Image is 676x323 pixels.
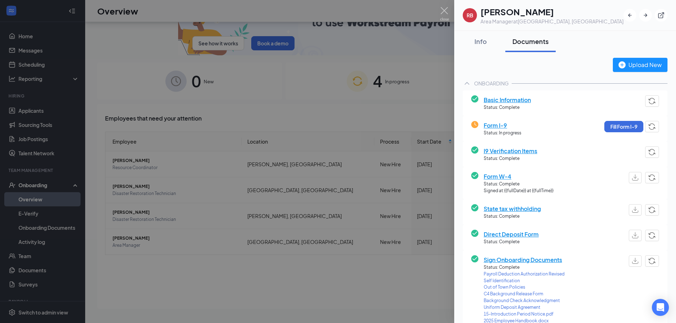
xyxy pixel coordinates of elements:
span: Status: Complete [484,264,565,271]
button: Upload New [613,58,667,72]
span: Direct Deposit Form [484,230,539,239]
a: Payroll Deduction Authorization Revised [484,271,565,278]
svg: ExternalLink [658,12,665,19]
a: Background Check Acknowledgment [484,297,565,304]
svg: ChevronUp [463,79,471,88]
span: Status: Complete [484,155,537,162]
span: Basic Information [484,95,531,104]
span: Status: Complete [484,104,531,111]
span: I9 Verification Items [484,146,537,155]
a: 15-Introduction Period Notice.pdf [484,311,565,318]
span: Signed at: {{fullDate}} at {{fullTime}} [484,188,554,194]
a: Uniform Deposit Agreement [484,304,565,311]
div: Open Intercom Messenger [652,299,669,316]
button: ArrowLeftNew [623,9,636,22]
a: Out of Town Policies [484,284,565,291]
span: Form I-9 [484,121,521,130]
span: Form W-4 [484,172,554,181]
svg: ArrowLeftNew [626,12,633,19]
a: C4 Background Release Form [484,291,565,297]
div: Upload New [619,60,662,69]
div: Area Manager at [GEOGRAPHIC_DATA], [GEOGRAPHIC_DATA] [480,18,623,25]
span: Sign Onboarding Documents [484,255,565,264]
h1: [PERSON_NAME] [480,6,623,18]
span: Status: Complete [484,181,554,188]
button: Fill Form I-9 [604,121,643,132]
span: Status: Complete [484,213,541,220]
button: ExternalLink [655,9,667,22]
button: ArrowRight [639,9,652,22]
svg: ArrowRight [642,12,649,19]
span: Status: Complete [484,239,539,245]
div: Info [470,37,491,46]
span: Status: In progress [484,130,521,137]
div: RB [467,12,473,19]
div: Documents [512,37,549,46]
a: Self Identification [484,278,565,284]
div: ONBOARDING [474,80,509,87]
span: State tax withholding [484,204,541,213]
